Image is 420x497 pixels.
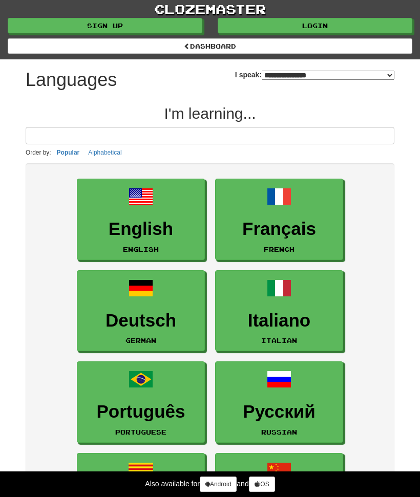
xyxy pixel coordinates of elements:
a: ItalianoItalian [215,270,343,352]
a: РусскийRussian [215,361,343,443]
h3: Italiano [221,311,338,331]
small: Italian [261,337,297,344]
a: PortuguêsPortuguese [77,361,205,443]
a: DeutschGerman [77,270,205,352]
a: dashboard [8,38,412,54]
small: German [125,337,156,344]
small: French [264,246,295,253]
h3: Français [221,219,338,239]
small: Russian [261,428,297,436]
a: iOS [249,477,275,492]
small: Portuguese [115,428,166,436]
h3: Русский [221,402,338,422]
h3: Português [82,402,199,422]
h3: Deutsch [82,311,199,331]
select: I speak: [262,71,394,80]
h2: I'm learning... [26,105,394,122]
small: Order by: [26,149,51,156]
a: Sign up [8,18,202,33]
button: Alphabetical [85,147,124,158]
a: EnglishEnglish [77,179,205,260]
h3: English [82,219,199,239]
small: English [123,246,159,253]
label: I speak: [235,70,394,80]
a: Login [218,18,412,33]
h1: Languages [26,70,117,90]
a: Android [200,477,237,492]
button: Popular [54,147,83,158]
a: FrançaisFrench [215,179,343,260]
